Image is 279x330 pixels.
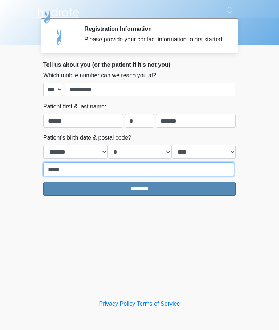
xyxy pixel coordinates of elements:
[84,35,225,44] div: Please provide your contact information to get started.
[99,301,136,307] a: Privacy Policy
[43,133,131,142] label: Patient's birth date & postal code?
[43,61,236,68] h2: Tell us about you (or the patient if it's not you)
[49,25,70,47] img: Agent Avatar
[137,301,180,307] a: Terms of Service
[135,301,137,307] a: |
[36,5,80,24] img: Hydrate IV Bar - Arcadia Logo
[43,71,156,80] label: Which mobile number can we reach you at?
[43,102,106,111] label: Patient first & last name:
